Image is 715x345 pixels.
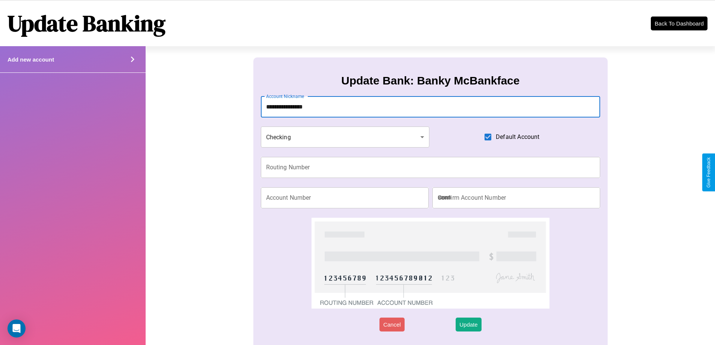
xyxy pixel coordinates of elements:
div: Open Intercom Messenger [8,319,26,337]
button: Back To Dashboard [651,17,707,30]
div: Checking [261,127,430,148]
button: Update [456,318,481,331]
h3: Update Bank: Banky McBankface [341,74,519,87]
h4: Add new account [8,56,54,63]
span: Default Account [496,133,539,142]
h1: Update Banking [8,8,166,39]
button: Cancel [379,318,405,331]
img: check [312,218,549,309]
label: Account Nickname [266,93,304,99]
div: Give Feedback [706,157,711,188]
